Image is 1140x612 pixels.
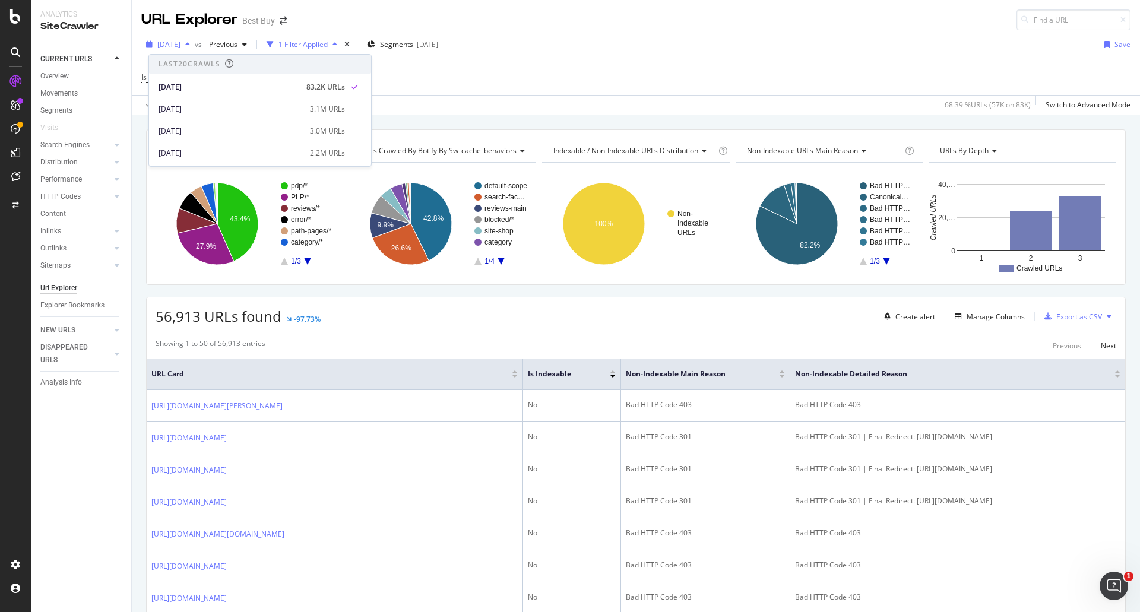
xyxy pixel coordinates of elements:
a: Content [40,208,123,220]
a: [URL][DOMAIN_NAME][PERSON_NAME] [151,400,283,412]
svg: A chart. [156,172,343,275]
text: path-pages/* [291,227,331,235]
a: [URL][DOMAIN_NAME] [151,592,227,604]
div: Outlinks [40,242,66,255]
text: Crawled URLs [930,195,938,240]
div: No [528,528,616,538]
text: 9.9% [377,221,394,229]
text: Non- [677,210,693,218]
span: Is Indexable [528,369,592,379]
h4: Indexable / Non-Indexable URLs Distribution [551,141,716,160]
div: Bad HTTP Code 301 [626,496,785,506]
div: HTTP Codes [40,191,81,203]
a: NEW URLS [40,324,111,337]
div: Analytics [40,9,122,20]
text: 1/3 [870,257,880,265]
a: Visits [40,122,70,134]
div: [DATE] [159,126,303,137]
text: category [484,238,512,246]
svg: A chart. [542,172,730,275]
a: CURRENT URLS [40,53,111,65]
span: Non-Indexable Main Reason [626,369,761,379]
div: Bad HTTP Code 403 [795,560,1120,570]
text: Bad HTTP… [870,215,910,224]
span: Non-Indexable Detailed Reason [795,369,1097,379]
a: [URL][DOMAIN_NAME] [151,432,227,444]
text: 42.8% [423,214,444,223]
button: Save [1100,35,1130,54]
button: Export as CSV [1040,307,1102,326]
div: 83.2K URLs [306,82,345,93]
text: blocked/* [484,215,514,224]
button: Next [1101,338,1116,353]
text: 40,… [939,180,956,189]
text: Bad HTTP… [870,204,910,213]
span: 2025 Sep. 4th [157,39,180,49]
a: Inlinks [40,225,111,237]
span: 1 [1124,572,1133,581]
div: Bad HTTP Code 301 | Final Redirect: [URL][DOMAIN_NAME] [795,496,1120,506]
a: Sitemaps [40,259,111,272]
text: 26.6% [391,244,411,252]
div: Inlinks [40,225,61,237]
span: vs [195,39,204,49]
a: HTTP Codes [40,191,111,203]
div: Bad HTTP Code 301 | Final Redirect: [URL][DOMAIN_NAME] [795,432,1120,442]
text: 0 [952,247,956,255]
h4: URLs by Depth [938,141,1106,160]
div: URL Explorer [141,9,237,30]
h4: URLs Crawled By Botify By sw_cache_behaviors [358,141,534,160]
a: Search Engines [40,139,111,151]
span: Previous [204,39,237,49]
div: Distribution [40,156,78,169]
div: Bad HTTP Code 403 [626,399,785,410]
div: Export as CSV [1056,312,1102,322]
text: default-scope [484,182,527,190]
text: category/* [291,238,323,246]
a: [URL][DOMAIN_NAME] [151,464,227,476]
div: No [528,496,616,506]
div: Showing 1 to 50 of 56,913 entries [156,338,265,353]
div: 1 Filter Applied [278,39,328,49]
div: Performance [40,173,82,186]
a: Analysis Info [40,376,123,389]
text: reviews/* [291,204,320,213]
text: Crawled URLs [1016,264,1062,272]
a: Distribution [40,156,111,169]
text: pdp/* [291,182,308,190]
a: [URL][DOMAIN_NAME][DOMAIN_NAME] [151,528,284,540]
svg: A chart. [929,172,1114,275]
div: Content [40,208,66,220]
h4: Non-Indexable URLs Main Reason [745,141,903,160]
div: Next [1101,341,1116,351]
button: [DATE] [141,35,195,54]
span: Segments [380,39,413,49]
text: 43.4% [230,215,250,223]
div: No [528,432,616,442]
a: Segments [40,104,123,117]
text: 2 [1029,254,1033,262]
div: Sitemaps [40,259,71,272]
button: Previous [1053,338,1081,353]
a: [URL][DOMAIN_NAME] [151,496,227,508]
div: A chart. [736,172,921,275]
div: Bad HTTP Code 403 [626,528,785,538]
text: reviews-main [484,204,527,213]
div: Switch to Advanced Mode [1046,100,1130,110]
div: Bad HTTP Code 403 [626,560,785,570]
div: Overview [40,70,69,83]
div: times [342,39,352,50]
div: Movements [40,87,78,100]
text: 1/4 [484,257,495,265]
button: Manage Columns [950,309,1025,324]
button: Segments[DATE] [362,35,443,54]
div: Save [1114,39,1130,49]
div: 2.2M URLs [310,148,345,158]
div: Best Buy [242,15,275,27]
div: No [528,399,616,410]
text: Canonical… [870,193,908,201]
a: Overview [40,70,123,83]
